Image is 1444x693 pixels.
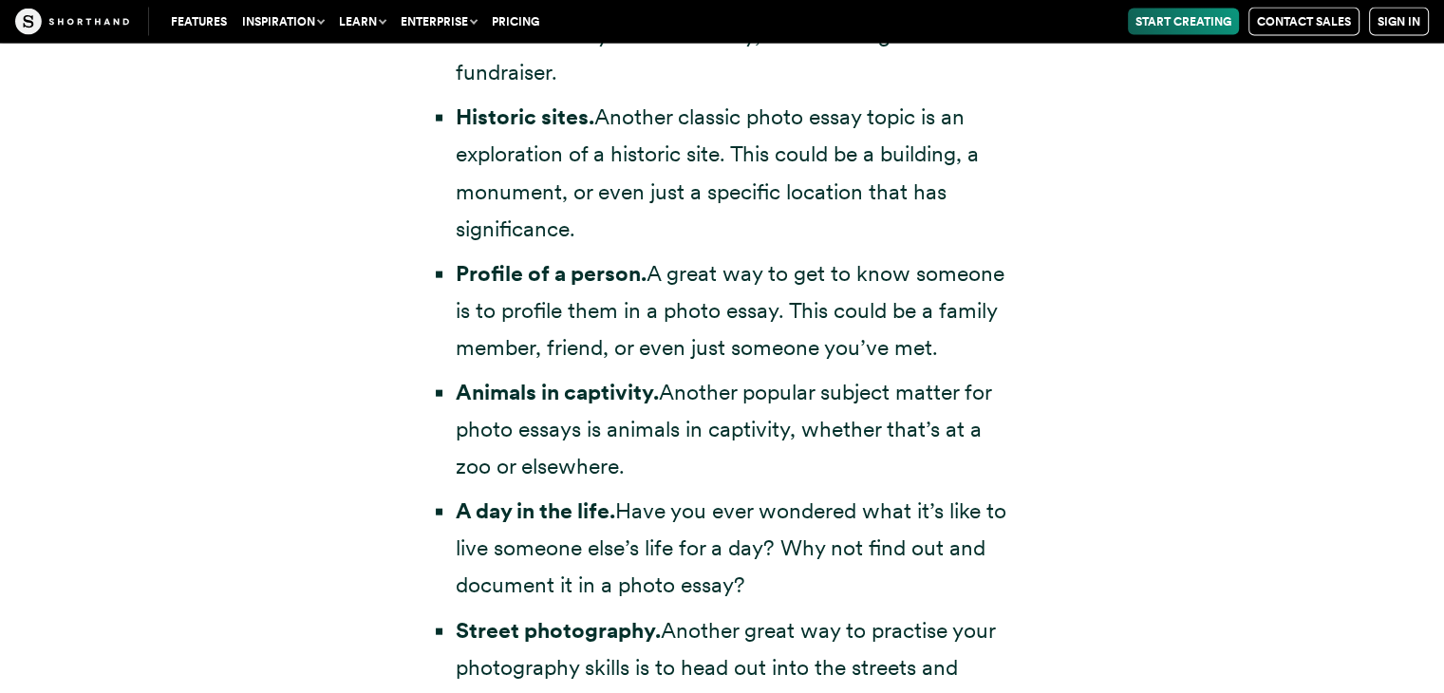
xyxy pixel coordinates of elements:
strong: Street photography. [456,617,661,644]
strong: Historic sites. [456,103,594,130]
strong: A day in the life. [456,497,615,524]
strong: Profile of a person. [456,260,647,287]
button: Learn [331,9,393,35]
button: Enterprise [393,9,484,35]
a: Features [163,9,234,35]
a: Sign in [1369,8,1429,36]
img: The Craft [15,9,129,35]
li: Have you ever wondered what it’s like to live someone else’s life for a day? Why not find out and... [456,493,1007,604]
strong: Animals in captivity. [456,379,659,405]
li: Another popular subject matter for photo essays is animals in captivity, whether that’s at a zoo ... [456,374,1007,485]
li: Another classic photo essay topic is an exploration of a historic site. This could be a building,... [456,99,1007,247]
a: Start Creating [1128,9,1239,35]
a: Contact Sales [1248,8,1360,36]
li: A great way to get to know someone is to profile them in a photo essay. This could be a family me... [456,255,1007,366]
a: Pricing [484,9,547,35]
button: Inspiration [234,9,331,35]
